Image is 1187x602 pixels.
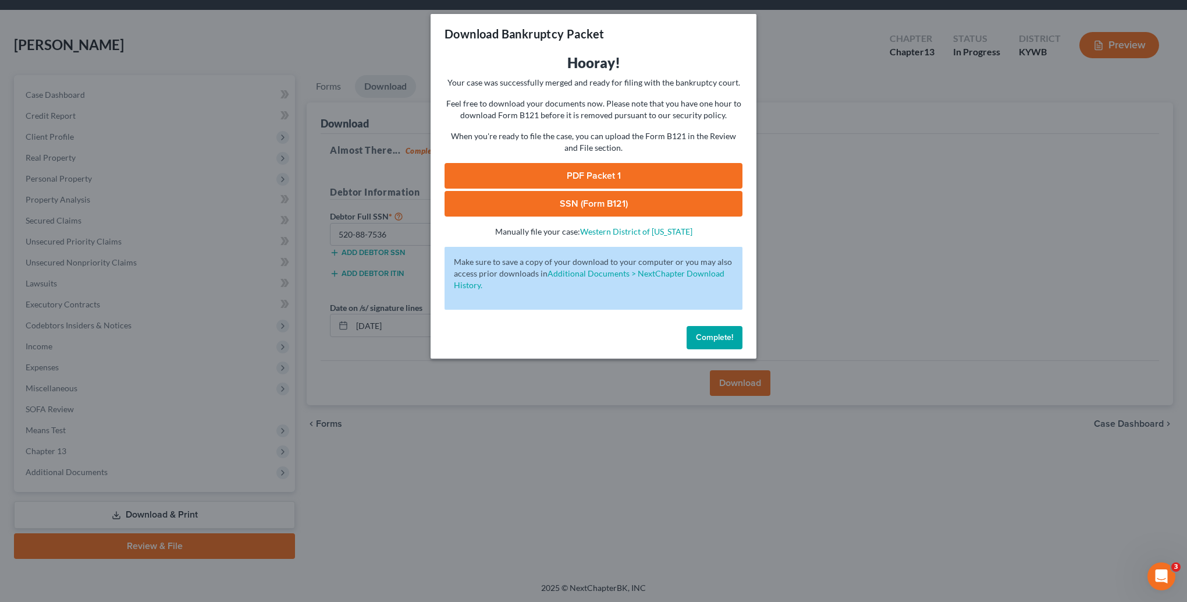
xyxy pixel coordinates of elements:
p: Your case was successfully merged and ready for filing with the bankruptcy court. [445,77,742,88]
h3: Hooray! [445,54,742,72]
span: 3 [1171,562,1181,572]
h3: Download Bankruptcy Packet [445,26,604,42]
a: Additional Documents > NextChapter Download History. [454,268,724,290]
span: Complete! [696,332,733,342]
a: PDF Packet 1 [445,163,742,189]
p: When you're ready to file the case, you can upload the Form B121 in the Review and File section. [445,130,742,154]
iframe: Intercom live chat [1147,562,1175,590]
a: Western District of [US_STATE] [580,226,692,236]
p: Feel free to download your documents now. Please note that you have one hour to download Form B12... [445,98,742,121]
p: Manually file your case: [445,226,742,238]
button: Complete! [687,326,742,349]
a: SSN (Form B121) [445,191,742,217]
p: Make sure to save a copy of your download to your computer or you may also access prior downloads in [454,256,733,291]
